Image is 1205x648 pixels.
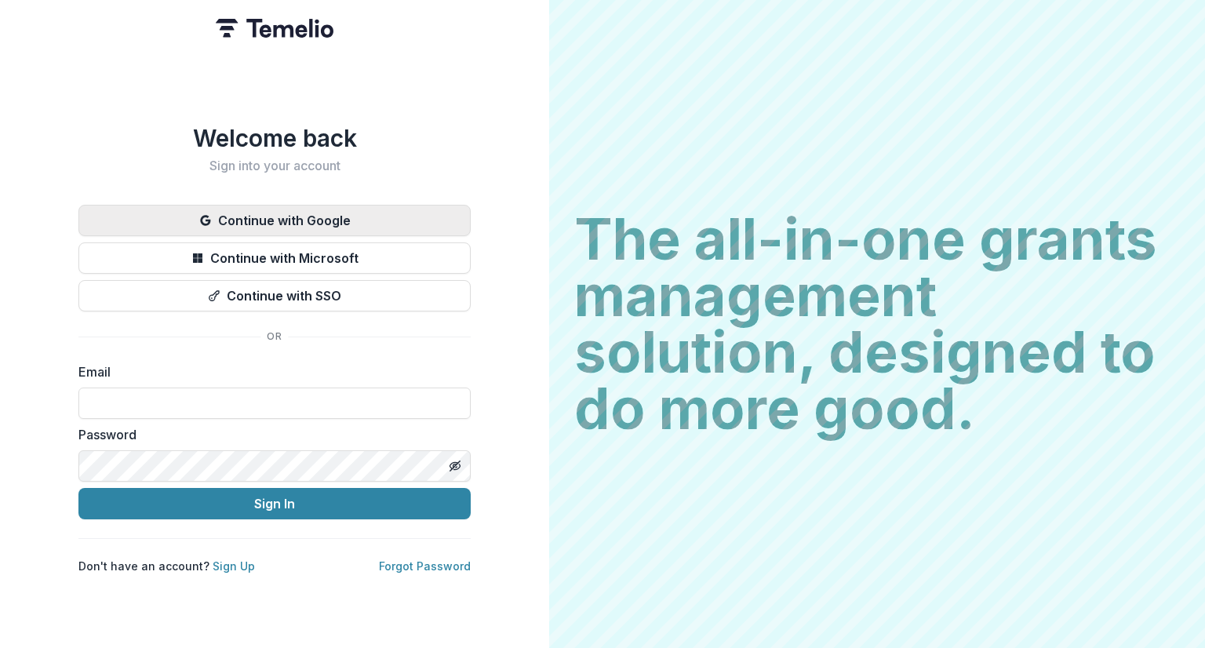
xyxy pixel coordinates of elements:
[78,280,471,311] button: Continue with SSO
[78,205,471,236] button: Continue with Google
[78,158,471,173] h2: Sign into your account
[213,559,255,573] a: Sign Up
[442,453,468,479] button: Toggle password visibility
[216,19,333,38] img: Temelio
[78,425,461,444] label: Password
[379,559,471,573] a: Forgot Password
[78,558,255,574] p: Don't have an account?
[78,362,461,381] label: Email
[78,488,471,519] button: Sign In
[78,124,471,152] h1: Welcome back
[78,242,471,274] button: Continue with Microsoft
